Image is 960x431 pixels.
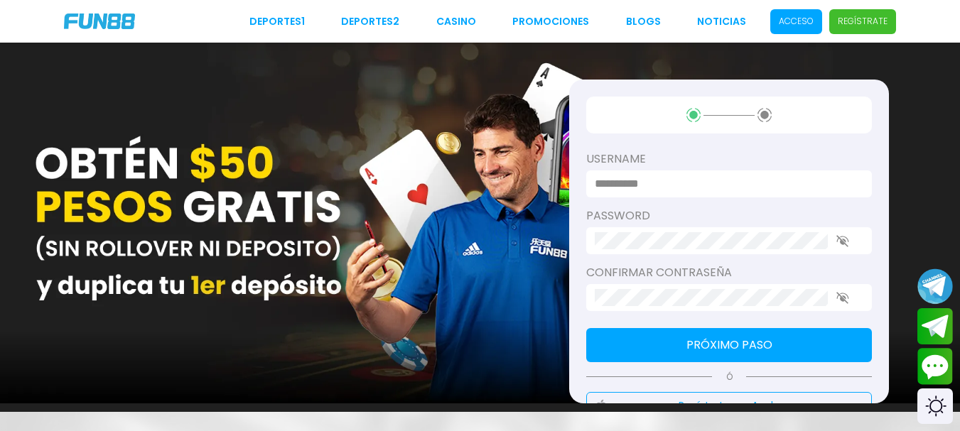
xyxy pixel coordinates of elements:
p: Acceso [779,15,814,28]
label: username [586,151,872,168]
button: Regístrate conApple [586,392,872,420]
a: BLOGS [626,14,661,29]
a: Promociones [512,14,589,29]
img: Company Logo [64,13,135,29]
a: Deportes2 [341,14,399,29]
a: CASINO [436,14,476,29]
a: Deportes1 [249,14,305,29]
p: Regístrate [838,15,888,28]
label: Confirmar contraseña [586,264,872,281]
button: Join telegram [917,308,953,345]
button: Próximo paso [586,328,872,362]
label: password [586,207,872,224]
button: Join telegram channel [917,268,953,305]
div: Switch theme [917,388,953,424]
a: NOTICIAS [697,14,746,29]
p: Ó [586,371,872,383]
button: Contact customer service [917,348,953,385]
